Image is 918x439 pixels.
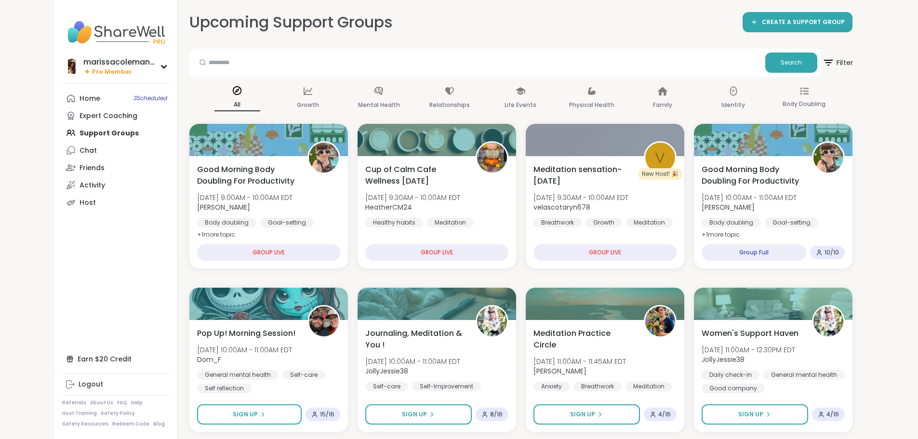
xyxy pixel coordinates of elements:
[573,382,622,391] div: Breathwork
[533,357,626,366] span: [DATE] 11:00AM - 11:45AM EDT
[365,404,472,425] button: Sign Up
[365,328,465,351] span: Journaling, Meditation & You !
[197,404,302,425] button: Sign Up
[429,99,470,111] p: Relationships
[721,99,745,111] p: Identity
[62,421,108,427] a: Safety Resources
[569,99,614,111] p: Physical Health
[702,244,806,261] div: Group Full
[813,306,843,336] img: JollyJessie38
[533,164,633,187] span: Meditation sensation-[DATE]
[260,218,314,227] div: Goal-setting
[365,382,408,391] div: Self-care
[655,146,665,169] span: v
[117,399,127,406] a: FAQ
[533,366,586,376] b: [PERSON_NAME]
[702,202,755,212] b: [PERSON_NAME]
[653,99,672,111] p: Family
[62,107,170,124] a: Expert Coaching
[62,15,170,49] img: ShareWell Nav Logo
[365,202,412,212] b: HeatherCM24
[702,218,761,227] div: Body doubling
[64,59,80,74] img: marissacoleman620
[62,176,170,194] a: Activity
[427,218,474,227] div: Meditation
[365,366,408,376] b: JollyJessie38
[702,164,801,187] span: Good Morning Body Doubling For Productivity
[638,168,682,180] div: New Host! 🎉
[79,380,103,389] div: Logout
[62,399,86,406] a: Referrals
[189,12,393,33] h2: Upcoming Support Groups
[570,410,595,419] span: Sign Up
[197,193,293,202] span: [DATE] 9:00AM - 10:00AM EDT
[702,370,759,380] div: Daily check-in
[197,345,292,355] span: [DATE] 10:00AM - 11:00AM EDT
[197,164,297,187] span: Good Morning Body Doubling For Productivity
[62,410,97,417] a: Host Training
[765,53,817,73] button: Search
[763,370,845,380] div: General mental health
[101,410,135,417] a: Safety Policy
[412,382,481,391] div: Self-Improvement
[702,404,808,425] button: Sign Up
[197,202,250,212] b: [PERSON_NAME]
[585,218,622,227] div: Growth
[282,370,325,380] div: Self-care
[112,421,149,427] a: Redeem Code
[645,306,675,336] img: Nicholas
[365,164,465,187] span: Cup of Calm Cafe Wellness [DATE]
[365,357,460,366] span: [DATE] 10:00AM - 11:00AM EDT
[80,198,96,208] div: Host
[197,244,340,261] div: GROUP LIVE
[533,244,677,261] div: GROUP LIVE
[358,99,400,111] p: Mental Health
[823,49,852,77] button: Filter
[83,57,156,67] div: marissacoleman620
[80,146,97,156] div: Chat
[197,328,295,339] span: Pop Up! Morning Session!
[477,143,507,173] img: HeatherCM24
[765,218,818,227] div: Goal-setting
[533,202,590,212] b: velascotaryn678
[62,194,170,211] a: Host
[658,411,671,418] span: 4 / 16
[533,404,640,425] button: Sign Up
[825,249,839,256] span: 10 / 10
[365,218,423,227] div: Healthy habits
[197,384,252,393] div: Self reflection
[153,421,165,427] a: Blog
[309,306,339,336] img: Dom_F
[80,163,105,173] div: Friends
[625,382,672,391] div: Meditation
[197,218,256,227] div: Body doubling
[197,355,221,364] b: Dom_F
[214,99,260,111] p: All
[62,159,170,176] a: Friends
[702,328,798,339] span: Women's Support Haven
[533,218,582,227] div: Breathwork
[781,58,802,67] span: Search
[826,411,839,418] span: 4 / 16
[533,193,628,202] span: [DATE] 9:30AM - 10:00AM EDT
[762,18,845,27] span: CREATE A SUPPORT GROUP
[80,94,100,104] div: Home
[233,410,258,419] span: Sign Up
[320,411,334,418] span: 15 / 16
[822,51,853,75] span: Filter
[402,410,427,419] span: Sign Up
[702,355,745,364] b: JollyJessie38
[62,350,170,368] div: Earn $20 Credit
[702,193,797,202] span: [DATE] 10:00AM - 11:00AM EDT
[197,370,279,380] div: General mental health
[813,143,843,173] img: Adrienne_QueenOfTheDawn
[477,306,507,336] img: JollyJessie38
[702,345,795,355] span: [DATE] 11:00AM - 12:30PM EDT
[365,193,460,202] span: [DATE] 9:30AM - 10:00AM EDT
[365,244,508,261] div: GROUP LIVE
[297,99,319,111] p: Growth
[738,410,763,419] span: Sign Up
[62,376,170,393] a: Logout
[131,399,143,406] a: Help
[626,218,673,227] div: Meditation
